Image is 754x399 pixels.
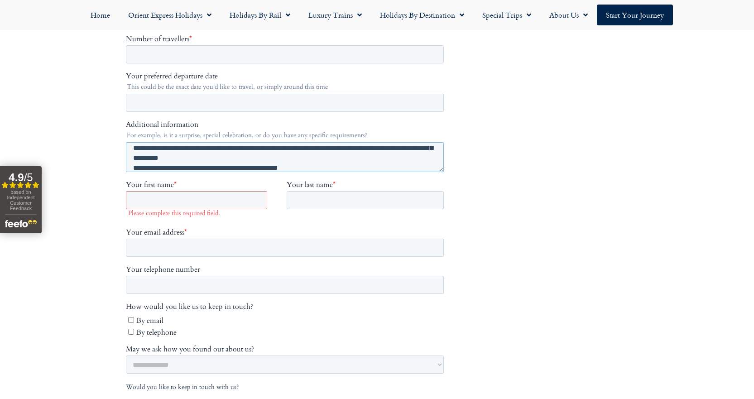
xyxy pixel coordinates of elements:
[161,202,207,212] span: Your last name
[10,338,38,348] span: By email
[371,5,473,25] a: Holidays by Destination
[119,5,221,25] a: Orient Express Holidays
[221,5,299,25] a: Holidays by Rail
[2,340,8,346] input: By email
[2,351,8,357] input: By telephone
[82,5,119,25] a: Home
[299,5,371,25] a: Luxury Trains
[5,5,749,25] nav: Menu
[597,5,673,25] a: Start your Journey
[540,5,597,25] a: About Us
[10,350,51,360] span: By telephone
[473,5,540,25] a: Special Trips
